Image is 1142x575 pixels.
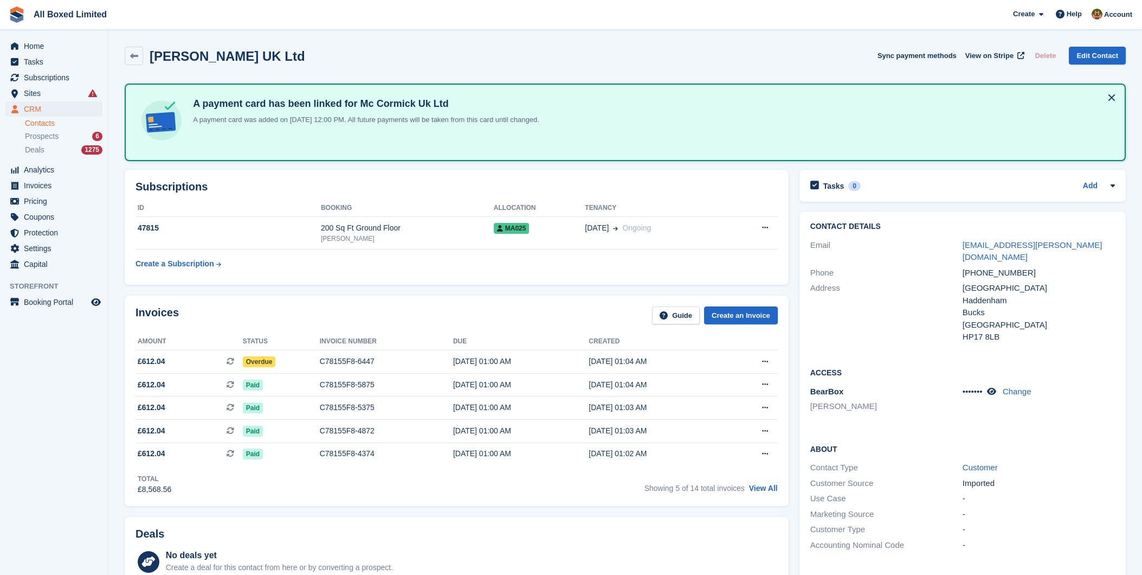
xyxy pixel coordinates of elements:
div: [DATE] 01:03 AM [589,402,724,413]
button: Sync payment methods [878,47,957,65]
a: menu [5,178,102,193]
span: BearBox [810,387,844,396]
div: 47815 [136,222,321,234]
span: MA025 [494,223,530,234]
a: [EMAIL_ADDRESS][PERSON_NAME][DOMAIN_NAME] [963,240,1102,262]
div: [PHONE_NUMBER] [963,267,1115,279]
h2: Access [810,367,1115,378]
div: [DATE] 01:03 AM [589,425,724,437]
span: Sites [24,86,89,101]
a: Change [1003,387,1031,396]
span: Invoices [24,178,89,193]
span: £612.04 [138,356,165,367]
span: Ongoing [622,223,651,232]
a: Create a Subscription [136,254,221,274]
div: [DATE] 01:00 AM [453,448,589,459]
span: £612.04 [138,402,165,413]
div: C78155F8-4872 [320,425,453,437]
a: View on Stripe [961,47,1027,65]
div: [DATE] 01:04 AM [589,379,724,391]
div: [DATE] 01:00 AM [453,356,589,367]
span: Account [1104,9,1132,20]
i: Smart entry sync failures have occurred [88,89,97,98]
div: - [963,508,1115,521]
div: Phone [810,267,963,279]
div: C78155F8-6447 [320,356,453,367]
div: Create a Subscription [136,258,214,270]
img: stora-icon-8386f47178a22dfd0bd8f6a31ec36ba5ce8667c1dd55bd0f319d3a0aa187defe.svg [9,7,25,23]
th: Due [453,333,589,350]
a: menu [5,70,102,85]
img: Sharon Hawkins [1092,9,1102,20]
span: [DATE] [585,222,609,234]
a: menu [5,295,102,310]
div: Haddenham [963,295,1115,307]
span: Tasks [24,54,89,69]
div: HP17 8LB [963,331,1115,343]
a: menu [5,162,102,177]
div: Customer Source [810,477,963,490]
div: 200 Sq Ft Ground Floor [321,222,494,234]
h2: [PERSON_NAME] UK Ltd [150,49,305,63]
div: - [963,493,1115,505]
div: [GEOGRAPHIC_DATA] [963,282,1115,295]
li: [PERSON_NAME] [810,400,963,413]
img: card-linked-ebf98d0992dc2aeb22e95c0e3c79077019eb2392cfd83c6a337811c24bc77127.svg [139,98,184,143]
button: Delete [1030,47,1060,65]
span: Pricing [24,194,89,209]
span: £612.04 [138,448,165,459]
div: Bucks [963,306,1115,319]
div: - [963,539,1115,552]
div: C78155F8-5375 [320,402,453,413]
div: Accounting Nominal Code [810,539,963,552]
h2: About [810,443,1115,454]
div: Address [810,282,963,343]
span: Create [1013,9,1035,20]
a: Customer [963,463,998,472]
a: View All [749,484,778,493]
span: Paid [243,403,263,413]
div: 1275 [81,145,102,155]
span: Paid [243,380,263,391]
a: menu [5,194,102,209]
span: CRM [24,101,89,117]
h2: Contact Details [810,222,1115,231]
div: No deals yet [166,549,393,562]
div: [DATE] 01:02 AM [589,448,724,459]
div: [GEOGRAPHIC_DATA] [963,319,1115,331]
div: 0 [848,181,861,191]
div: Customer Type [810,523,963,536]
div: C78155F8-5875 [320,379,453,391]
div: Email [810,239,963,264]
div: Contact Type [810,462,963,474]
div: £8,568.56 [138,484,171,495]
a: Create an Invoice [704,306,778,324]
span: Overdue [243,356,276,367]
a: menu [5,209,102,225]
h2: Tasks [823,181,844,191]
div: [DATE] 01:00 AM [453,425,589,437]
div: C78155F8-4374 [320,448,453,459]
div: [DATE] 01:00 AM [453,402,589,413]
div: Use Case [810,493,963,505]
span: Deals [25,145,44,155]
a: Preview store [89,296,102,309]
span: Home [24,39,89,54]
span: Booking Portal [24,295,89,310]
th: Tenancy [585,200,728,217]
span: ••••••• [963,387,983,396]
div: [DATE] 01:04 AM [589,356,724,367]
a: Prospects 6 [25,131,102,142]
span: Analytics [24,162,89,177]
div: Marketing Source [810,508,963,521]
span: View on Stripe [965,50,1014,61]
span: Help [1067,9,1082,20]
span: £612.04 [138,379,165,391]
a: menu [5,225,102,240]
th: Booking [321,200,494,217]
span: Paid [243,449,263,459]
a: Edit Contact [1069,47,1126,65]
a: All Boxed Limited [29,5,111,23]
th: Amount [136,333,243,350]
a: Guide [652,306,700,324]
